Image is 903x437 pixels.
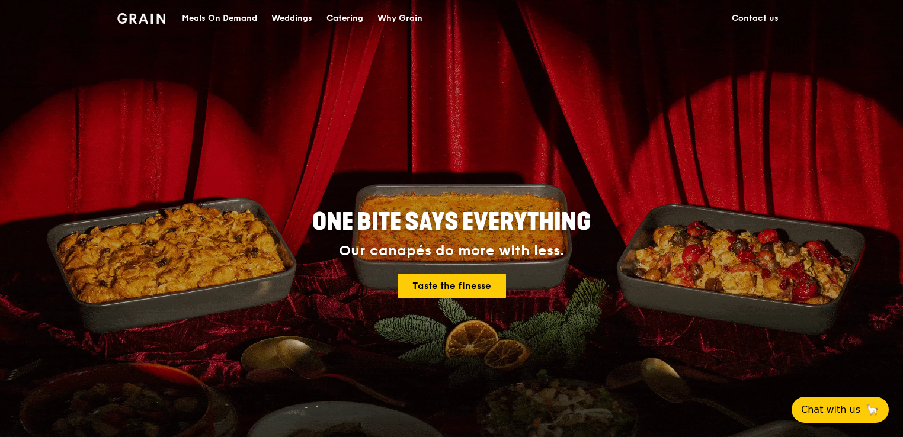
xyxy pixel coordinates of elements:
a: Taste the finesse [398,274,506,298]
span: 🦙 [865,403,879,417]
a: Contact us [725,1,786,36]
div: Catering [326,1,363,36]
span: ONE BITE SAYS EVERYTHING [312,208,591,236]
div: Meals On Demand [182,1,257,36]
div: Our canapés do more with less. [238,243,665,259]
button: Chat with us🦙 [792,397,889,423]
a: Catering [319,1,370,36]
div: Weddings [271,1,312,36]
a: Why Grain [370,1,430,36]
img: Grain [117,13,165,24]
span: Chat with us [801,403,860,417]
div: Why Grain [377,1,422,36]
a: Weddings [264,1,319,36]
